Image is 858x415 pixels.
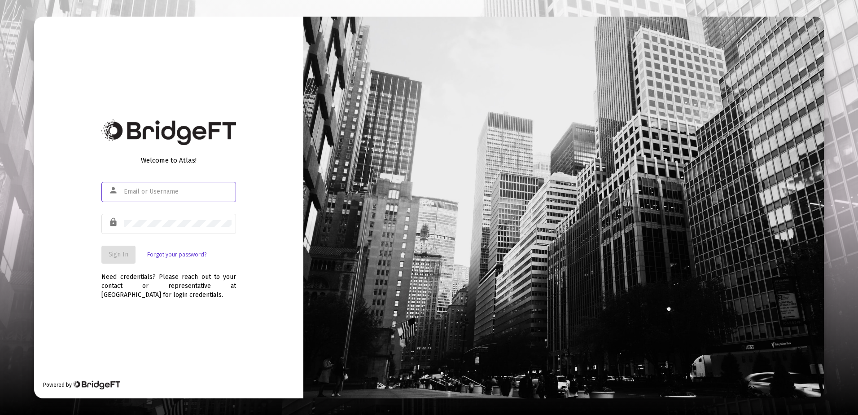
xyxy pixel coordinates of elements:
[109,251,128,258] span: Sign In
[124,188,232,195] input: Email or Username
[73,380,120,389] img: Bridge Financial Technology Logo
[43,380,120,389] div: Powered by
[101,246,136,264] button: Sign In
[101,264,236,300] div: Need credentials? Please reach out to your contact or representative at [GEOGRAPHIC_DATA] for log...
[109,217,119,228] mat-icon: lock
[109,185,119,196] mat-icon: person
[101,119,236,145] img: Bridge Financial Technology Logo
[147,250,206,259] a: Forgot your password?
[101,156,236,165] div: Welcome to Atlas!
